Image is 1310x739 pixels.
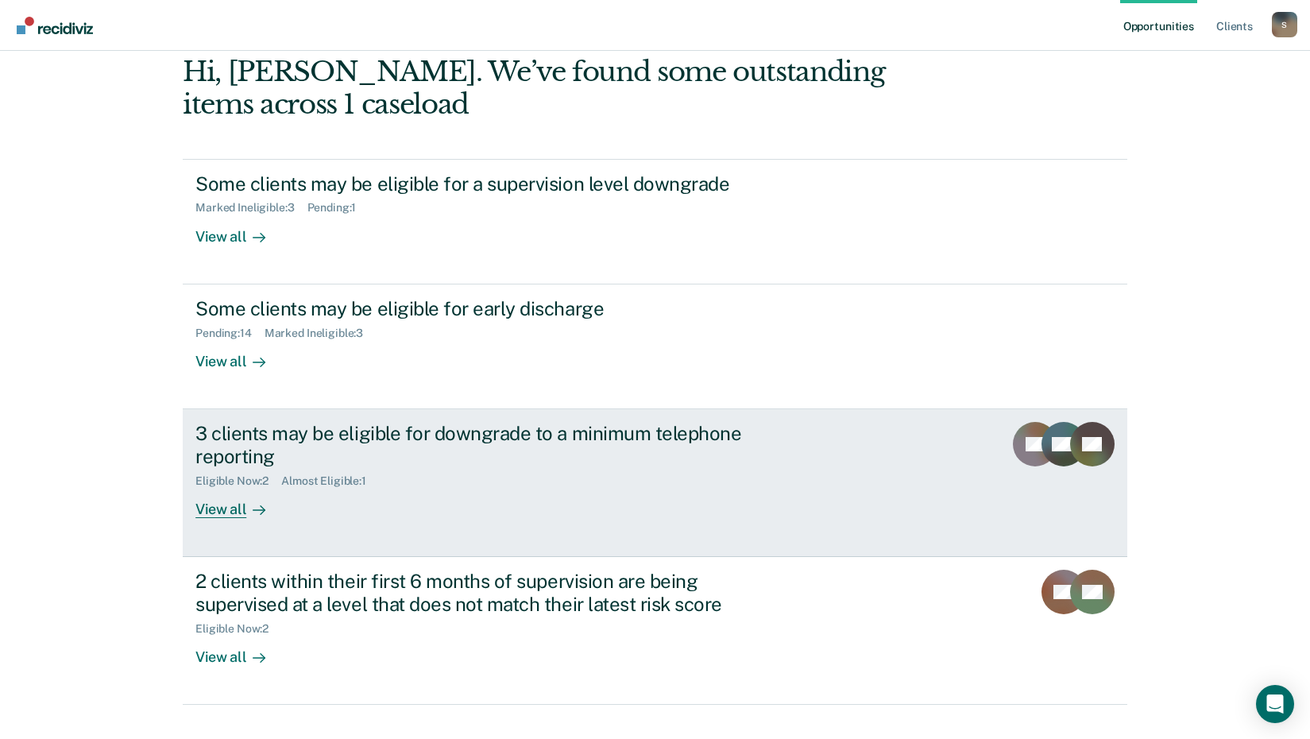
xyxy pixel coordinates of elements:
[265,327,376,340] div: Marked Ineligible : 3
[307,201,369,215] div: Pending : 1
[195,201,307,215] div: Marked Ineligible : 3
[195,327,265,340] div: Pending : 14
[183,557,1127,705] a: 2 clients within their first 6 months of supervision are being supervised at a level that does no...
[1272,12,1297,37] button: Profile dropdown button
[195,487,284,518] div: View all
[183,284,1127,409] a: Some clients may be eligible for early dischargePending:14Marked Ineligible:3View all
[1256,685,1294,723] div: Open Intercom Messenger
[183,159,1127,284] a: Some clients may be eligible for a supervision level downgradeMarked Ineligible:3Pending:1View all
[195,297,753,320] div: Some clients may be eligible for early discharge
[195,622,281,636] div: Eligible Now : 2
[195,339,284,370] div: View all
[195,172,753,195] div: Some clients may be eligible for a supervision level downgrade
[195,215,284,246] div: View all
[281,474,379,488] div: Almost Eligible : 1
[1272,12,1297,37] div: S
[195,635,284,666] div: View all
[17,17,93,34] img: Recidiviz
[195,422,753,468] div: 3 clients may be eligible for downgrade to a minimum telephone reporting
[195,474,281,488] div: Eligible Now : 2
[195,570,753,616] div: 2 clients within their first 6 months of supervision are being supervised at a level that does no...
[183,56,938,121] div: Hi, [PERSON_NAME]. We’ve found some outstanding items across 1 caseload
[183,409,1127,557] a: 3 clients may be eligible for downgrade to a minimum telephone reportingEligible Now:2Almost Elig...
